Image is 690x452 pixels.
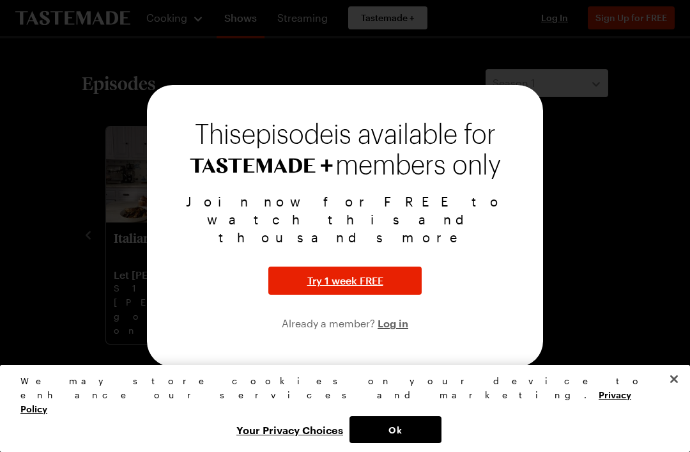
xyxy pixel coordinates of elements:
[162,192,528,246] p: Join now for FREE to watch this and thousands more
[268,267,422,295] button: Try 1 week FREE
[378,315,408,331] button: Log in
[282,317,378,329] span: Already a member?
[307,273,383,288] span: Try 1 week FREE
[230,416,349,443] button: Your Privacy Choices
[335,152,501,180] span: members only
[190,158,333,173] img: Tastemade+
[20,374,659,443] div: Privacy
[195,122,496,148] span: This episode is available for
[20,374,659,416] div: We may store cookies on your device to enhance our services and marketing.
[660,365,688,393] button: Close
[349,416,441,443] button: Ok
